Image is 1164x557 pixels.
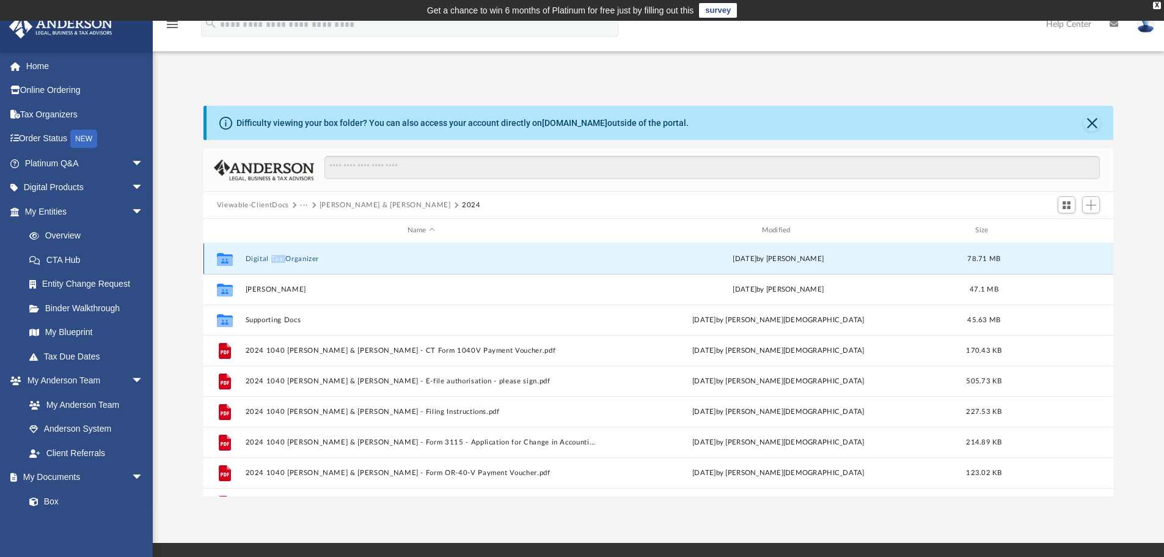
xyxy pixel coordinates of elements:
[245,347,597,355] button: 2024 1040 [PERSON_NAME] & [PERSON_NAME] - CT Form 1040V Payment Voucher.pdf
[165,23,180,32] a: menu
[9,369,156,393] a: My Anderson Teamarrow_drop_down
[131,151,156,176] span: arrow_drop_down
[966,377,1001,384] span: 505.73 KB
[17,417,156,441] a: Anderson System
[17,248,162,272] a: CTA Hub
[1082,196,1100,213] button: Add
[131,369,156,394] span: arrow_drop_down
[602,225,954,236] div: Modified
[17,224,162,248] a: Overview
[245,408,597,416] button: 2024 1040 [PERSON_NAME] & [PERSON_NAME] - Filing Instructions.pdf
[602,437,954,448] div: by [PERSON_NAME][DEMOGRAPHIC_DATA]
[1014,225,1099,236] div: id
[17,514,156,538] a: Meeting Minutes
[602,467,954,478] div: by [PERSON_NAME][DEMOGRAPHIC_DATA]
[245,377,597,385] button: 2024 1040 [PERSON_NAME] & [PERSON_NAME] - E-file authorisation - please sign.pdf
[602,314,954,325] div: by [PERSON_NAME][DEMOGRAPHIC_DATA]
[245,316,597,324] button: Supporting Docs
[9,127,162,152] a: Order StatusNEW
[245,255,597,263] button: Digital Tax Organizer
[427,3,694,18] div: Get a chance to win 6 months of Platinum for free just by filling out this
[5,15,116,39] img: Anderson Advisors Platinum Portal
[203,243,1114,496] div: grid
[244,225,596,236] div: Name
[17,296,162,320] a: Binder Walkthrough
[324,156,1100,179] input: Search files and folders
[9,151,162,175] a: Platinum Q&Aarrow_drop_down
[17,489,150,514] a: Box
[17,393,150,417] a: My Anderson Team
[966,438,1001,445] span: 214.89 KB
[967,316,1000,323] span: 45.63 MB
[959,225,1008,236] div: Size
[217,200,289,211] button: Viewable-ClientDocs
[602,375,954,386] div: by [PERSON_NAME][DEMOGRAPHIC_DATA]
[300,200,308,211] button: ···
[692,438,716,445] span: [DATE]
[966,469,1001,476] span: 123.02 KB
[542,118,607,128] a: [DOMAIN_NAME]
[320,200,451,211] button: [PERSON_NAME] & [PERSON_NAME]
[245,469,597,477] button: 2024 1040 [PERSON_NAME] & [PERSON_NAME] - Form OR-40-V Payment Voucher.pdf
[970,286,998,292] span: 47.1 MB
[131,175,156,201] span: arrow_drop_down
[692,469,716,476] span: [DATE]
[17,272,162,297] a: Entity Change Request
[967,255,1000,262] span: 78.71 MB
[236,117,689,130] div: Difficulty viewing your box folder? You can also access your account directly on outside of the p...
[966,408,1001,415] span: 227.53 KB
[966,347,1001,353] span: 170.43 KB
[131,465,156,490] span: arrow_drop_down
[9,465,156,490] a: My Documentsarrow_drop_down
[9,54,162,78] a: Home
[462,200,481,211] button: 2024
[204,17,218,30] i: search
[692,316,716,323] span: [DATE]
[602,345,954,356] div: by [PERSON_NAME][DEMOGRAPHIC_DATA]
[70,130,97,148] div: NEW
[1153,2,1161,9] div: close
[602,253,954,264] div: [DATE] by [PERSON_NAME]
[602,406,954,417] div: by [PERSON_NAME][DEMOGRAPHIC_DATA]
[165,17,180,32] i: menu
[9,102,162,127] a: Tax Organizers
[17,344,162,369] a: Tax Due Dates
[245,286,597,293] button: [PERSON_NAME]
[692,347,716,353] span: [DATE]
[699,3,737,18] a: survey
[1137,15,1155,33] img: User Pic
[692,408,716,415] span: [DATE]
[1058,196,1076,213] button: Switch to Grid View
[131,199,156,224] span: arrow_drop_down
[245,438,597,446] button: 2024 1040 [PERSON_NAME] & [PERSON_NAME] - Form 3115 - Application for Change in Accounting Method...
[17,441,156,465] a: Client Referrals
[9,175,162,200] a: Digital Productsarrow_drop_down
[692,377,716,384] span: [DATE]
[209,225,240,236] div: id
[1083,114,1100,131] button: Close
[9,199,162,224] a: My Entitiesarrow_drop_down
[17,320,156,345] a: My Blueprint
[9,78,162,103] a: Online Ordering
[602,284,954,295] div: [DATE] by [PERSON_NAME]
